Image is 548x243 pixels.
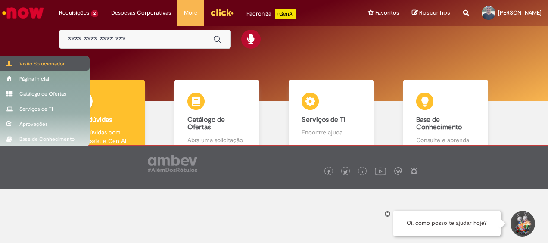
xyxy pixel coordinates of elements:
[375,165,386,177] img: logo_footer_youtube.png
[393,211,501,236] div: Oi, como posso te ajudar hoje?
[246,9,296,19] div: Padroniza
[59,9,89,17] span: Requisições
[509,211,535,237] button: Iniciar Conversa de Suporte
[389,80,503,154] a: Base de Conhecimento Consulte e aprenda
[274,80,389,154] a: Serviços de TI Encontre ajuda
[361,169,365,174] img: logo_footer_linkedin.png
[343,170,348,174] img: logo_footer_twitter.png
[111,9,171,17] span: Despesas Corporativas
[375,9,399,17] span: Favoritos
[1,4,45,22] img: ServiceNow
[394,167,402,175] img: logo_footer_workplace.png
[184,9,197,17] span: More
[91,10,98,17] span: 2
[416,136,475,144] p: Consulte e aprenda
[327,170,331,174] img: logo_footer_facebook.png
[302,115,346,124] b: Serviços de TI
[73,128,132,145] p: Tirar dúvidas com Lupi Assist e Gen Ai
[419,9,450,17] span: Rascunhos
[410,167,418,175] img: logo_footer_naosei.png
[275,9,296,19] p: +GenAi
[498,9,542,16] span: [PERSON_NAME]
[148,155,197,172] img: logo_footer_ambev_rotulo_gray.png
[210,6,234,19] img: click_logo_yellow_360x200.png
[302,128,361,137] p: Encontre ajuda
[187,115,225,132] b: Catálogo de Ofertas
[73,115,112,124] b: Tirar dúvidas
[412,9,450,17] a: Rascunhos
[45,80,160,154] a: Tirar dúvidas Tirar dúvidas com Lupi Assist e Gen Ai
[416,115,462,132] b: Base de Conhecimento
[187,136,246,144] p: Abra uma solicitação
[160,80,274,154] a: Catálogo de Ofertas Abra uma solicitação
